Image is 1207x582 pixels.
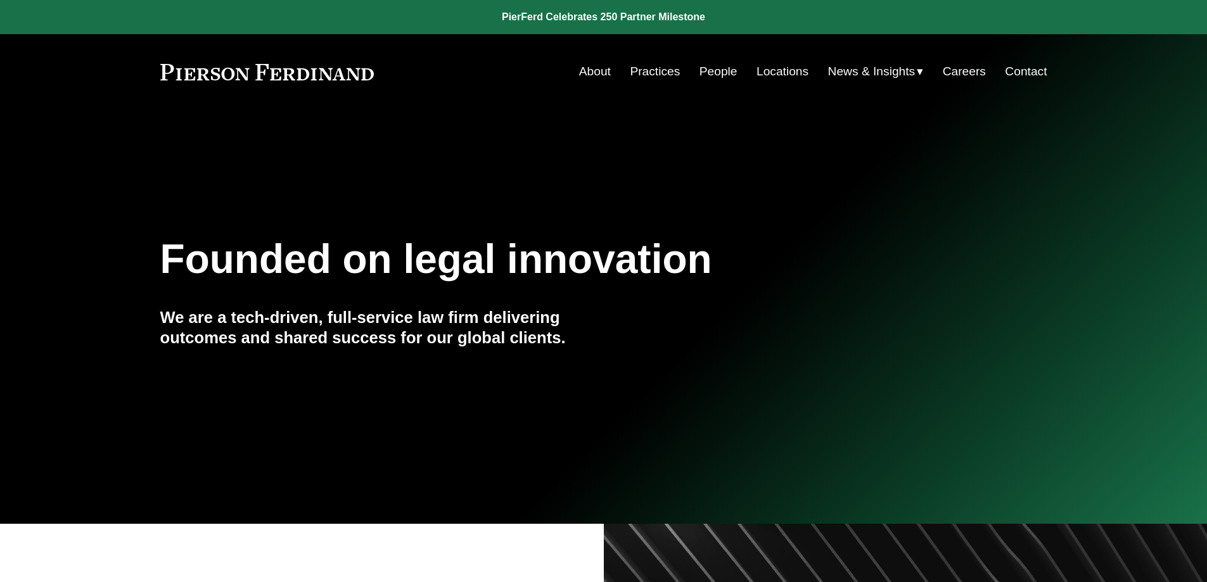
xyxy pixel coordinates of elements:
a: Practices [630,60,680,84]
a: Locations [757,60,808,84]
a: Careers [943,60,986,84]
a: folder dropdown [828,60,924,84]
a: About [579,60,611,84]
a: Contact [1005,60,1047,84]
a: People [699,60,738,84]
span: News & Insights [828,61,916,83]
h4: We are a tech-driven, full-service law firm delivering outcomes and shared success for our global... [160,307,604,348]
h1: Founded on legal innovation [160,236,900,282]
